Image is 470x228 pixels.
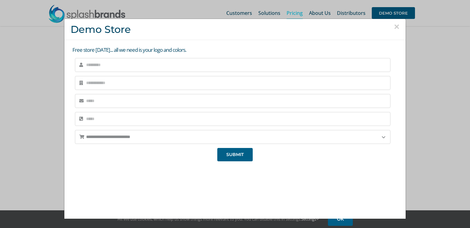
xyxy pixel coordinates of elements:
[394,22,399,31] button: Close
[71,24,399,35] h3: Demo Store
[72,46,399,54] p: Free store [DATE]... all we need is your logo and colors.
[217,148,253,161] button: SUBMIT
[226,152,244,157] span: SUBMIT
